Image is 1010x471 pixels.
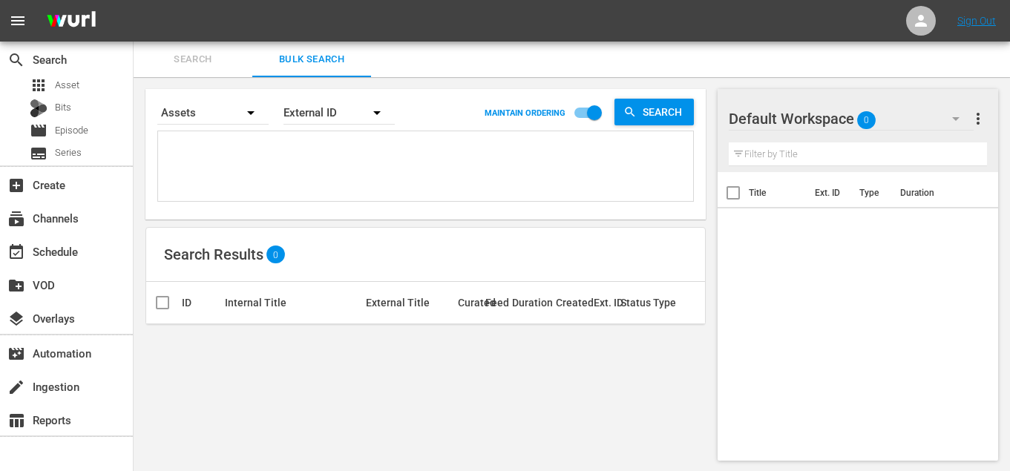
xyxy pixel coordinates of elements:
[614,99,694,125] button: Search
[164,246,263,263] span: Search Results
[7,310,25,328] span: Overlays
[7,412,25,429] span: Reports
[891,172,980,214] th: Duration
[957,15,996,27] a: Sign Out
[157,92,269,134] div: Assets
[9,12,27,30] span: menu
[30,122,47,139] span: Episode
[485,108,565,118] p: MAINTAIN ORDERING
[7,243,25,261] span: Schedule
[749,172,805,214] th: Title
[55,78,79,93] span: Asset
[366,297,453,309] div: External Title
[7,51,25,69] span: Search
[969,110,987,128] span: more_vert
[30,99,47,117] div: Bits
[969,101,987,136] button: more_vert
[7,277,25,294] span: VOD
[225,297,361,309] div: Internal Title
[55,123,88,138] span: Episode
[637,99,694,125] span: Search
[556,297,589,309] div: Created
[7,378,25,396] span: Ingestion
[7,345,25,363] span: Automation
[512,297,551,309] div: Duration
[729,98,974,139] div: Default Workspace
[30,76,47,94] span: Asset
[857,105,876,136] span: 0
[7,177,25,194] span: Create
[458,297,481,309] div: Curated
[36,4,107,39] img: ans4CAIJ8jUAAAAAAAAAAAAAAAAAAAAAAAAgQb4GAAAAAAAAAAAAAAAAAAAAAAAAJMjXAAAAAAAAAAAAAAAAAAAAAAAAgAT5G...
[55,145,82,160] span: Series
[261,51,362,68] span: Bulk Search
[485,297,508,309] div: Feed
[142,51,243,68] span: Search
[30,145,47,162] span: Series
[594,297,617,309] div: Ext. ID
[806,172,850,214] th: Ext. ID
[7,210,25,228] span: Channels
[620,297,649,309] div: Status
[55,100,71,115] span: Bits
[283,92,395,134] div: External ID
[266,249,285,260] span: 0
[182,297,220,309] div: ID
[850,172,891,214] th: Type
[653,297,670,309] div: Type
